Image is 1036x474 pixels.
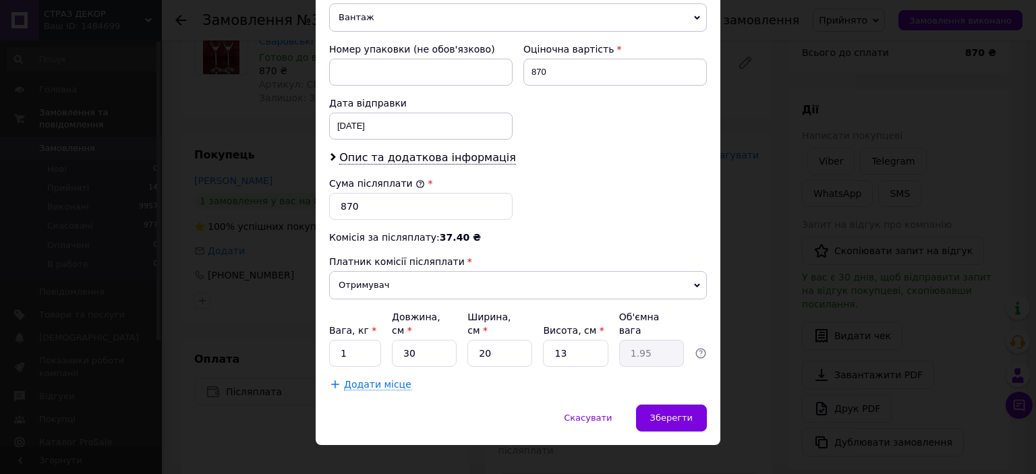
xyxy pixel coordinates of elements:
label: Довжина, см [392,312,440,336]
label: Сума післяплати [329,178,425,189]
span: 37.40 ₴ [440,232,481,243]
label: Вага, кг [329,325,376,336]
span: Опис та додаткова інформація [339,151,516,165]
span: Отримувач [329,271,707,299]
span: Зберегти [650,413,693,423]
label: Ширина, см [467,312,511,336]
div: Об'ємна вага [619,310,684,337]
div: Оціночна вартість [523,42,707,56]
div: Номер упаковки (не обов'язково) [329,42,513,56]
span: Скасувати [564,413,612,423]
div: Дата відправки [329,96,513,110]
span: Додати місце [344,379,411,390]
span: Вантаж [329,3,707,32]
label: Висота, см [543,325,604,336]
span: Платник комісії післяплати [329,256,465,267]
div: Комісія за післяплату: [329,231,707,244]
